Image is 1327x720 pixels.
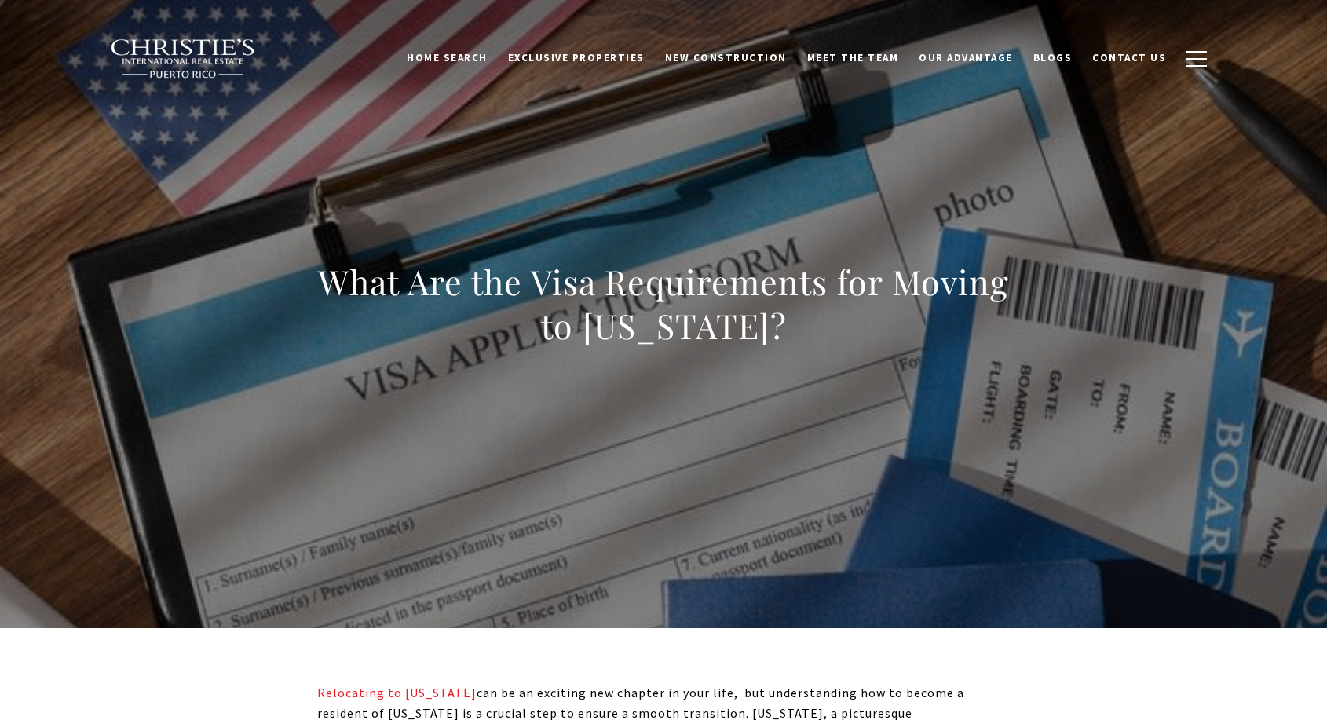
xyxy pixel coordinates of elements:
a: Exclusive Properties [498,43,655,73]
a: Home Search [397,43,498,73]
a: Our Advantage [908,43,1023,73]
span: Contact Us [1092,51,1166,64]
a: Relocating to [US_STATE] [317,685,477,700]
span: New Construction [665,51,787,64]
span: Our Advantage [919,51,1013,64]
a: Blogs [1023,43,1083,73]
span: Exclusive Properties [508,51,645,64]
img: Christie's International Real Estate black text logo [110,38,256,79]
h1: What Are the Visa Requirements for Moving to [US_STATE]? [317,260,1010,348]
a: Meet the Team [797,43,909,73]
span: Blogs [1033,51,1073,64]
a: New Construction [655,43,797,73]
